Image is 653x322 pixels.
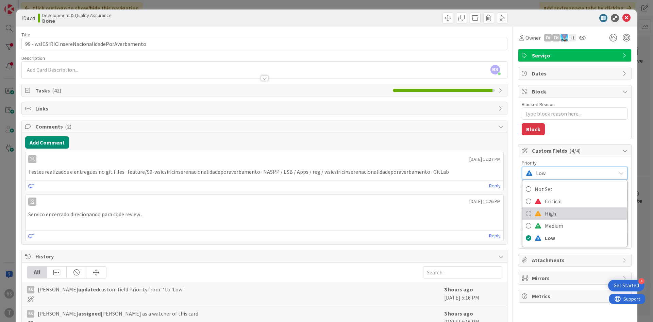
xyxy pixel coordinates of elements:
[65,123,71,130] span: ( 2 )
[35,122,495,131] span: Comments
[569,34,576,41] div: + 1
[532,292,619,300] span: Metrics
[21,55,45,61] span: Description
[614,282,639,289] div: Get Started
[25,136,69,149] button: Add Comment
[78,310,101,317] b: assigned
[522,101,555,107] label: Blocked Reason
[522,207,627,220] a: High
[27,310,34,318] div: BS
[522,205,628,209] div: Area
[42,13,112,18] span: Development & Quality Assurance
[545,233,624,243] span: Low
[522,160,628,165] div: Priority
[608,280,644,291] div: Open Get Started checklist, remaining modules: 4
[21,32,30,38] label: Title
[14,1,31,9] span: Support
[522,220,627,232] a: Medium
[535,184,624,194] span: Not Set
[469,198,501,205] span: [DATE] 12:26 PM
[560,34,568,41] img: SF
[536,168,612,178] span: Low
[444,285,502,302] div: [DATE] 5:16 PM
[52,87,61,94] span: ( 42 )
[444,310,473,317] b: 3 hours ago
[21,14,35,22] span: ID
[27,286,34,293] div: BS
[28,168,501,176] p: Testes realizados e entregues no git Files · feature/99-wsicsiricinserenacionalidadeporaverbament...
[78,286,99,293] b: updated
[27,267,47,278] div: All
[545,196,624,206] span: Critical
[35,104,495,113] span: Links
[532,256,619,264] span: Attachments
[532,147,619,155] span: Custom Fields
[489,232,501,240] a: Reply
[522,183,627,195] a: Not Set
[569,147,581,154] span: ( 4/4 )
[545,221,624,231] span: Medium
[532,69,619,78] span: Dates
[532,51,619,60] span: Serviço
[42,18,112,23] b: Done
[35,252,495,260] span: History
[27,15,35,21] b: 374
[532,87,619,96] span: Block
[423,266,502,278] input: Search...
[444,286,473,293] b: 3 hours ago
[638,278,644,284] div: 4
[532,274,619,282] span: Mirrors
[522,226,628,231] div: Milestone
[35,86,389,95] span: Tasks
[522,123,545,135] button: Block
[525,34,541,42] span: Owner
[21,38,507,50] input: type card name here...
[469,156,501,163] span: [DATE] 12:27 PM
[545,208,624,219] span: High
[522,232,627,244] a: Low
[490,65,500,74] span: BS
[544,34,552,41] div: FA
[552,34,560,41] div: FM
[28,210,501,218] p: Servico encerrado direcionando para code review .
[522,183,628,188] div: Complexidade
[38,309,198,318] span: [PERSON_NAME] [PERSON_NAME] as a watcher of this card
[489,182,501,190] a: Reply
[38,285,184,293] span: [PERSON_NAME] custom field Priority from '' to 'Low'
[522,195,627,207] a: Critical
